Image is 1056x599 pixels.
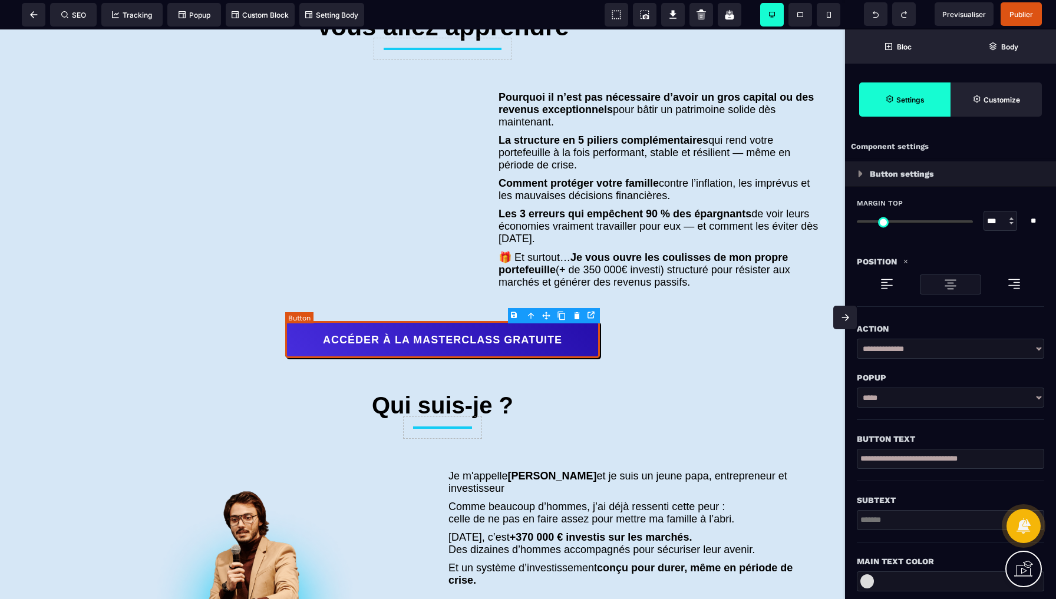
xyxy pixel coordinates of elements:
[585,309,600,322] div: Open the link Modal
[510,502,692,514] b: +370 000 € investis sur les marchés.
[179,11,210,19] span: Popup
[857,322,1044,336] div: Action
[935,2,994,26] span: Preview
[443,529,819,560] text: Et un système d’investissement
[951,29,1056,64] span: Open Layer Manager
[493,145,819,176] text: contre l’inflation, les imprévus et les mauvaises décisions financières.
[493,219,819,262] text: 🎁 Et surtout… (+ de 350 000€ investi) structuré pour résister aux marchés et générer des revenus ...
[1001,42,1018,51] strong: Body
[857,370,1044,385] div: Popup
[943,277,958,292] img: loading
[880,277,894,291] img: loading
[285,292,600,329] button: ACCÉDER À LA MASTERCLASS GRATUITE
[903,259,909,264] img: loading
[499,178,751,190] b: Les 3 erreurs qui empêchent 90 % des épargnants
[508,441,597,452] b: [PERSON_NAME]
[112,11,152,19] span: Tracking
[499,148,659,160] b: Comment protéger votre famille
[1007,277,1021,291] img: loading
[857,254,897,269] p: Position
[845,29,951,64] span: Open Blocks
[951,82,1042,117] span: Open Style Manager
[857,493,1044,507] div: Subtext
[597,532,684,544] b: conçu pour durer
[61,11,86,19] span: SEO
[1009,10,1033,19] span: Publier
[493,102,819,145] text: qui rend votre portefeuille à la fois performant, stable et résilient — même en période de crise.
[845,135,1056,158] div: Component settings
[984,95,1020,104] strong: Customize
[633,3,656,27] span: Screenshot
[499,222,791,246] b: Je vous ouvre les coulisses de mon propre portefeuille
[232,11,289,19] span: Custom Block
[859,82,951,117] span: Settings
[857,432,1044,446] div: Button Text
[493,176,819,219] text: de voir leurs économies vraiment travailler pour eux — et comment les éviter dès [DATE].
[857,554,1044,568] div: Main Text Color
[870,167,934,181] p: Button settings
[897,42,912,51] strong: Bloc
[58,361,827,391] h1: Qui suis-je ?
[499,105,708,117] b: La structure en 5 piliers complémentaires
[443,438,819,468] text: Je m'appelle et je suis un jeune papa, entrepreneur et investisseur
[499,62,817,86] b: Pourquoi il n’est pas nécessaire d’avoir un gros capital ou des revenus exceptionnels
[605,3,628,27] span: View components
[443,499,819,529] text: [DATE], c’est Des dizaines d’hommes accompagnés pour sécuriser leur avenir.
[443,468,819,499] text: Comme beaucoup d’hommes, j’ai déjà ressenti cette peur : celle de ne pas en faire assez pour mett...
[896,95,925,104] strong: Settings
[942,10,986,19] span: Previsualiser
[448,532,796,557] b: , même en période de crise.
[858,170,863,177] img: loading
[493,59,819,102] text: pour bâtir un patrimoine solide dès maintenant.
[305,11,358,19] span: Setting Body
[857,198,903,208] span: Margin Top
